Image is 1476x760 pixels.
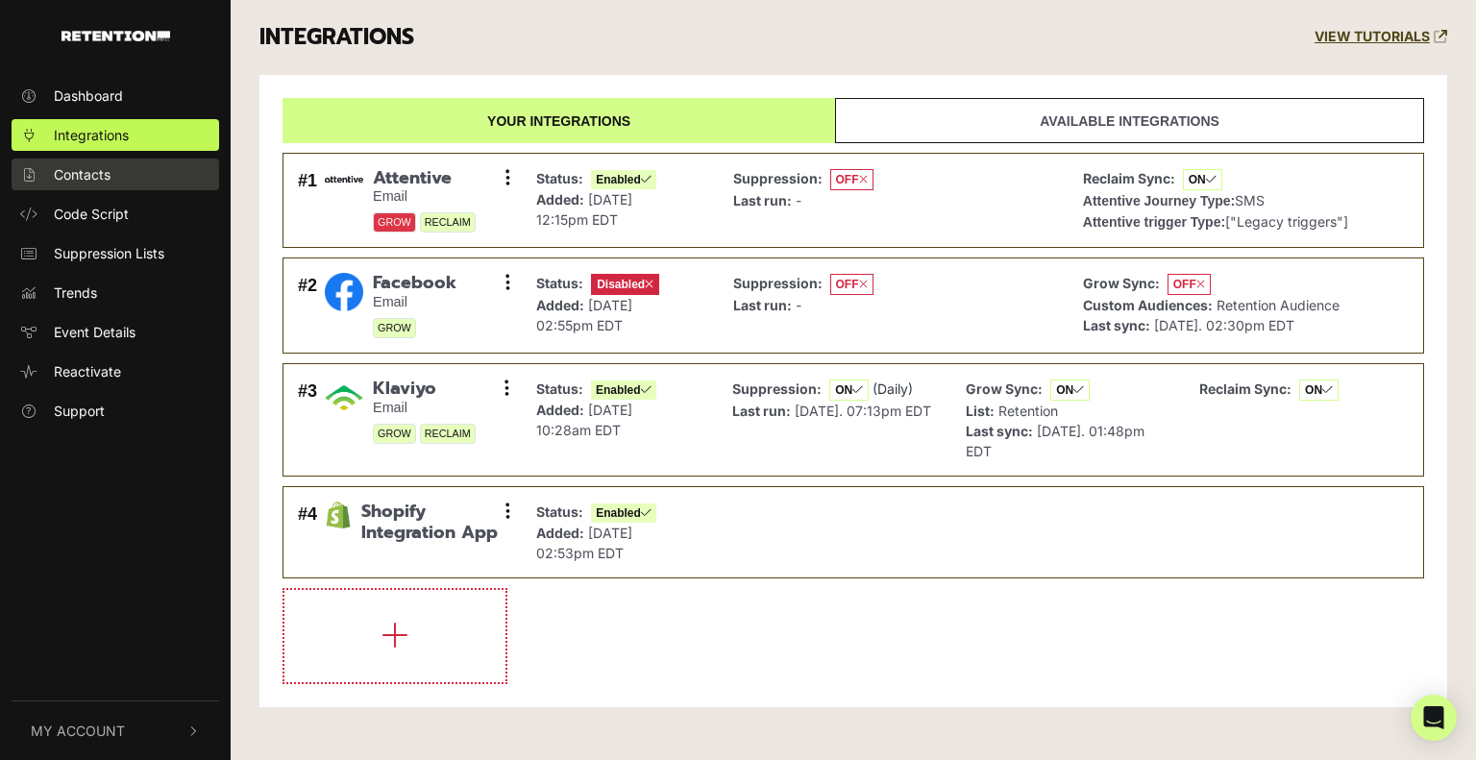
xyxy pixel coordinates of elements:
[325,502,352,528] img: Shopify Integration App
[732,380,822,397] strong: Suppression:
[12,237,219,269] a: Suppression Lists
[373,273,456,294] span: Facebook
[373,188,476,205] small: Email
[966,423,1033,439] strong: Last sync:
[373,424,416,444] span: GROW
[12,395,219,427] a: Support
[591,274,659,295] span: Disabled
[12,316,219,348] a: Event Details
[536,191,632,228] span: [DATE] 12:15pm EDT
[536,297,584,313] strong: Added:
[591,170,656,189] span: Enabled
[373,400,476,416] small: Email
[420,424,476,444] span: RECLAIM
[1083,275,1160,291] strong: Grow Sync:
[54,361,121,381] span: Reactivate
[536,402,632,438] span: [DATE] 10:28am EDT
[12,198,219,230] a: Code Script
[325,379,363,417] img: Klaviyo
[1083,168,1348,233] p: SMS ["Legacy triggers"]
[61,31,170,41] img: Retention.com
[325,273,363,311] img: Facebook
[12,119,219,151] a: Integrations
[259,24,414,51] h3: INTEGRATIONS
[54,282,97,303] span: Trends
[1315,29,1447,45] a: VIEW TUTORIALS
[966,423,1144,459] span: [DATE]. 01:48pm EDT
[796,192,801,208] span: -
[1083,214,1225,230] strong: Attentive trigger Type:
[733,170,823,186] strong: Suppression:
[1050,380,1090,401] span: ON
[373,318,416,338] span: GROW
[591,503,656,523] span: Enabled
[1083,297,1213,313] strong: Custom Audiences:
[873,380,913,397] span: (Daily)
[733,297,792,313] strong: Last run:
[733,192,792,208] strong: Last run:
[1083,317,1150,333] strong: Last sync:
[1154,317,1294,333] span: [DATE]. 02:30pm EDT
[298,168,317,233] div: #1
[835,98,1424,143] a: Available integrations
[283,98,835,143] a: Your integrations
[54,401,105,421] span: Support
[1199,380,1291,397] strong: Reclaim Sync:
[536,525,584,541] strong: Added:
[31,721,125,741] span: My Account
[54,125,129,145] span: Integrations
[966,403,995,419] strong: List:
[54,164,111,184] span: Contacts
[1083,170,1175,186] strong: Reclaim Sync:
[536,503,583,520] strong: Status:
[12,355,219,387] a: Reactivate
[796,297,801,313] span: -
[54,86,123,106] span: Dashboard
[830,274,873,295] span: OFF
[1183,169,1222,190] span: ON
[1083,193,1235,208] strong: Attentive Journey Type:
[732,403,791,419] strong: Last run:
[795,403,931,419] span: [DATE]. 07:13pm EDT
[12,701,219,760] button: My Account
[1217,297,1340,313] span: Retention Audience
[830,169,873,190] span: OFF
[829,380,869,401] span: ON
[12,159,219,190] a: Contacts
[12,277,219,308] a: Trends
[54,243,164,263] span: Suppression Lists
[1411,695,1457,741] div: Open Intercom Messenger
[373,294,456,310] small: Email
[733,275,823,291] strong: Suppression:
[373,212,416,233] span: GROW
[298,502,317,563] div: #4
[1299,380,1339,401] span: ON
[536,191,584,208] strong: Added:
[1168,274,1211,295] span: OFF
[536,525,632,561] span: [DATE] 02:53pm EDT
[373,168,476,189] span: Attentive
[298,273,317,338] div: #2
[298,379,317,461] div: #3
[536,402,584,418] strong: Added:
[54,322,135,342] span: Event Details
[536,275,583,291] strong: Status:
[12,80,219,111] a: Dashboard
[591,380,656,400] span: Enabled
[361,502,507,543] span: Shopify Integration App
[536,170,583,186] strong: Status:
[373,379,476,400] span: Klaviyo
[536,380,583,397] strong: Status:
[998,403,1058,419] span: Retention
[325,176,363,183] img: Attentive
[966,380,1043,397] strong: Grow Sync:
[420,212,476,233] span: RECLAIM
[54,204,129,224] span: Code Script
